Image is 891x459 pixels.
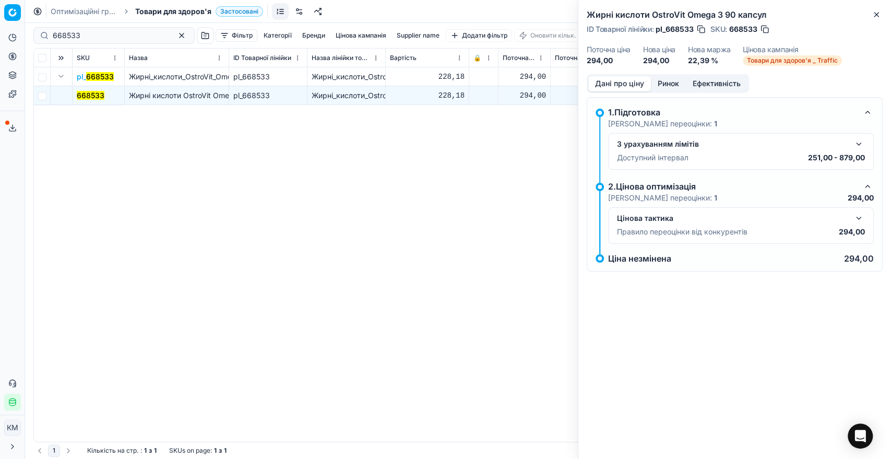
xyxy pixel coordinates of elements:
[33,444,75,457] nav: pagination
[129,91,283,100] span: Жирні кислоти OstroVit Omega 3 90 капсул
[87,446,138,455] span: Кількість на стр.
[588,76,651,91] button: Дані про ціну
[77,91,104,100] mark: 668533
[51,6,117,17] a: Оптимізаційні групи
[259,29,296,42] button: Категорії
[77,72,114,82] button: pl_668533
[688,55,731,66] dd: 22,39 %
[643,46,675,53] dt: Нова ціна
[714,193,717,202] strong: 1
[55,70,67,83] button: Expand
[216,29,257,42] button: Фільтр
[587,8,883,21] h2: Жирні кислоти OstroVit Omega 3 90 капсул
[393,29,444,42] button: Supplier name
[608,119,717,129] p: [PERSON_NAME] переоцінки:
[390,72,465,82] div: 228,18
[808,152,865,163] p: 251,00 - 879,00
[743,55,842,66] span: Товари для здоров'я _ Traffic
[33,444,46,457] button: Go to previous page
[848,193,874,203] p: 294,00
[233,90,303,101] div: pl_668533
[714,119,717,128] strong: 1
[608,193,717,203] p: [PERSON_NAME] переоцінки:
[312,54,371,62] span: Назва лінійки товарів
[503,72,546,82] div: 294,00
[617,227,747,237] p: Правило переоцінки від конкурентів
[656,24,694,34] span: pl_668533
[473,54,481,62] span: 🔒
[298,29,329,42] button: Бренди
[390,54,417,62] span: Вартість
[312,72,381,82] div: Жирні_кислоти_OstroVit_Omega_3_90_капсул
[514,29,581,42] button: Оновити кільк.
[62,444,75,457] button: Go to next page
[77,72,114,82] span: pl_
[710,26,727,33] span: SKU :
[643,55,675,66] dd: 294,00
[4,419,21,436] button: КM
[169,446,212,455] span: SKUs on page :
[5,420,20,436] span: КM
[219,446,222,455] strong: з
[743,46,842,53] dt: Цінова кампанія
[608,254,671,263] p: Ціна незмінена
[312,90,381,101] div: Жирні_кислоти_OstroVit_Omega_3_90_капсул
[129,72,287,81] span: Жирні_кислоти_OstroVit_Omega_3_90_капсул
[129,54,148,62] span: Назва
[839,227,865,237] p: 294,00
[51,6,263,17] nav: breadcrumb
[844,254,874,263] p: 294,00
[555,54,614,62] span: Поточна промо ціна
[149,446,152,455] strong: з
[390,90,465,101] div: 228,18
[135,6,211,17] span: Товари для здоров'я
[233,72,303,82] div: pl_668533
[608,106,857,119] div: 1.Підготовка
[617,152,688,163] p: Доступний інтервал
[587,26,654,33] span: ID Товарної лінійки :
[214,446,217,455] strong: 1
[848,423,873,449] div: Open Intercom Messenger
[446,29,512,42] button: Додати фільтр
[555,72,624,82] div: 294,00
[686,76,747,91] button: Ефективність
[587,46,631,53] dt: Поточна ціна
[608,180,857,193] div: 2.Цінова оптимізація
[617,213,848,223] div: Цінова тактика
[555,90,624,101] div: 294,00
[224,446,227,455] strong: 1
[587,55,631,66] dd: 294,00
[77,90,104,101] button: 668533
[503,54,536,62] span: Поточна ціна
[48,444,60,457] button: 1
[503,90,546,101] div: 294,00
[233,54,291,62] span: ID Товарної лінійки
[77,54,90,62] span: SKU
[86,72,114,81] mark: 668533
[688,46,731,53] dt: Нова маржа
[144,446,147,455] strong: 1
[55,52,67,64] button: Expand all
[729,24,757,34] span: 668533
[216,6,263,17] span: Застосовані
[87,446,157,455] div: :
[135,6,263,17] span: Товари для здоров'яЗастосовані
[154,446,157,455] strong: 1
[617,139,848,149] div: З урахуванням лімітів
[651,76,686,91] button: Ринок
[53,30,167,41] input: Пошук по SKU або назві
[331,29,390,42] button: Цінова кампанія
